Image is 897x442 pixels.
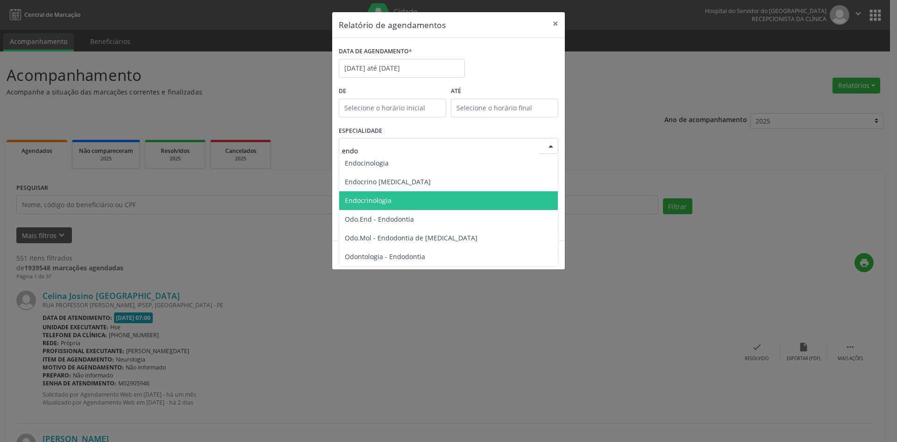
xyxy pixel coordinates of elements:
[339,44,412,59] label: DATA DE AGENDAMENTO
[339,124,382,138] label: ESPECIALIDADE
[345,177,431,186] span: Endocrino [MEDICAL_DATA]
[546,12,565,35] button: Close
[339,99,446,117] input: Selecione o horário inicial
[339,59,465,78] input: Selecione uma data ou intervalo
[345,252,425,261] span: Odontologia - Endodontia
[345,215,414,224] span: Odo.End - Endodontia
[345,159,389,167] span: Endocinologia
[339,19,446,31] h5: Relatório de agendamentos
[451,84,558,99] label: ATÉ
[345,233,477,242] span: Odo.Mol - Endodontia de [MEDICAL_DATA]
[342,141,539,160] input: Seleciona uma especialidade
[339,84,446,99] label: De
[345,196,392,205] span: Endocrinologia
[451,99,558,117] input: Selecione o horário final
